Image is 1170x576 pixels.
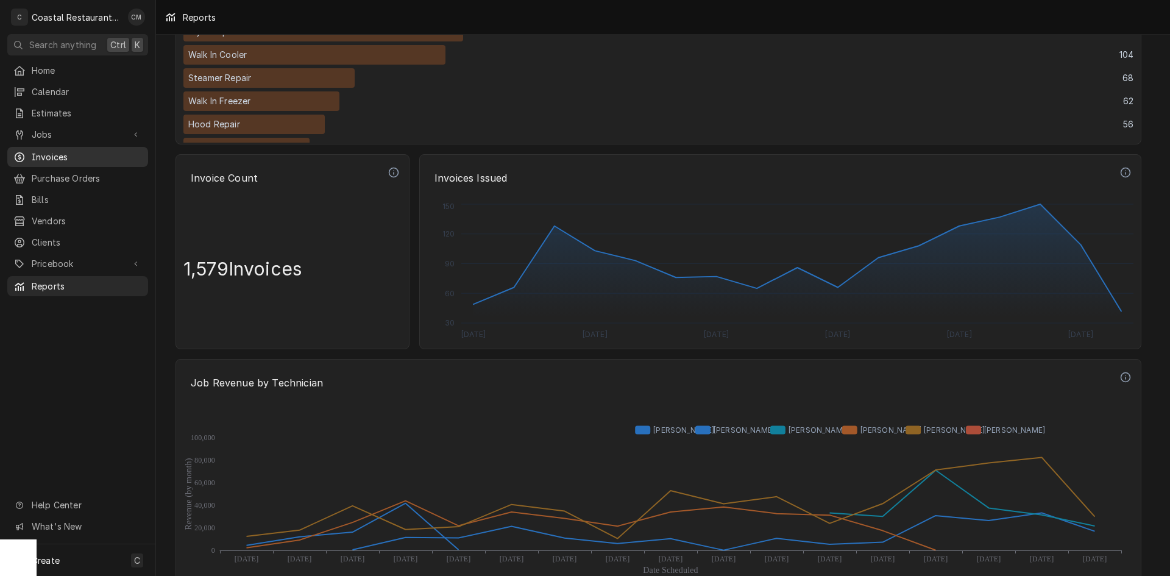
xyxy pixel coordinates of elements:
span: Bills [32,193,142,206]
text: 0 [211,546,215,555]
text: Date Scheduled [643,566,698,575]
span: K [135,38,140,51]
span: Clients [32,236,142,249]
text: [DATE] [341,555,365,563]
div: C [11,9,28,26]
text: [DATE] [288,555,312,563]
button: Walk In Cooler [183,45,1104,65]
text: [DATE] [1030,555,1054,563]
text: [DATE] [818,555,842,563]
text: [DATE] [447,555,471,563]
a: Go to Pricebook [7,254,148,274]
p: Job Revenue by Technician [183,369,1118,396]
tspan: [DATE] [1068,330,1093,339]
text: [PERSON_NAME] [860,425,921,435]
text: [DATE] [765,555,789,563]
span: C [134,554,140,567]
span: Vendors [32,215,142,227]
a: Purchase Orders [7,168,148,188]
text: [DATE] [1083,555,1107,563]
tspan: [DATE] [583,330,608,339]
a: Reports [7,276,148,296]
text: [DATE] [712,555,736,563]
button: Search anythingCtrlK [7,34,148,55]
text: 40,000 [194,501,215,510]
text: [PERSON_NAME] [653,425,714,435]
text: [DATE] [394,555,418,563]
button: Combi Oven Repair [183,138,1104,157]
text: 80,000 [194,456,215,464]
tspan: 150 [442,202,455,211]
text: [DATE] [871,555,895,563]
a: Go to What's New [7,516,148,536]
div: Chad McMaster's Avatar [128,9,145,26]
div: CM [128,9,145,26]
text: [DATE] [235,555,259,563]
tspan: [DATE] [461,330,486,339]
tspan: 30 [445,318,455,327]
p: 104 [1119,51,1133,59]
p: Walk In Cooler [188,49,247,61]
button: Walk In Freezer [183,91,1104,111]
p: 56 [1123,120,1133,129]
text: [DATE] [553,555,577,563]
text: [PERSON_NAME] [789,425,849,435]
span: Reports [32,280,142,293]
a: Go to Help Center [7,495,148,515]
tspan: 90 [445,259,455,268]
span: Home [32,64,142,77]
span: Jobs [32,128,124,141]
a: Bills [7,190,148,210]
p: Invoices Issued [427,165,1118,191]
p: 1,579 Invoices [183,196,302,341]
span: Ctrl [110,38,126,51]
a: Invoices [7,147,148,167]
a: Go to Jobs [7,124,148,144]
text: 60,000 [194,478,215,487]
span: Search anything [29,38,96,51]
span: Calendar [32,85,142,98]
span: Estimates [32,107,142,119]
span: Create [32,555,60,566]
span: Pricebook [32,257,124,270]
a: Home [7,60,148,80]
text: Revenue (by month) [184,458,194,530]
text: [PERSON_NAME] [984,425,1045,435]
button: Steamer Repair [183,68,1104,88]
tspan: 120 [442,229,455,238]
a: Calendar [7,82,148,102]
text: [PERSON_NAME] [924,425,985,435]
text: 20,000 [194,524,215,532]
p: Hood Repair [188,118,240,130]
span: Help Center [32,499,141,511]
p: Combi Oven Repair [188,141,268,154]
a: Vendors [7,211,148,231]
a: Estimates [7,103,148,123]
tspan: 60 [445,289,455,298]
p: Invoice Count [183,165,386,191]
button: Hood Repair [183,115,1104,134]
text: [DATE] [606,555,630,563]
span: Invoices [32,151,142,163]
text: [PERSON_NAME] [714,425,775,435]
text: [DATE] [977,555,1001,563]
a: Clients [7,232,148,252]
tspan: [DATE] [947,330,972,339]
text: 100,000 [191,433,215,442]
span: What's New [32,520,141,533]
text: [DATE] [500,555,524,563]
p: Steamer Repair [188,72,251,84]
p: 68 [1122,74,1133,82]
div: Coastal Restaurant Repair [32,11,121,24]
tspan: [DATE] [704,330,729,339]
p: Walk In Freezer [188,95,250,107]
text: [DATE] [659,555,683,563]
tspan: [DATE] [825,330,850,339]
text: [DATE] [924,555,948,563]
p: 62 [1123,97,1133,105]
span: Purchase Orders [32,172,142,185]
